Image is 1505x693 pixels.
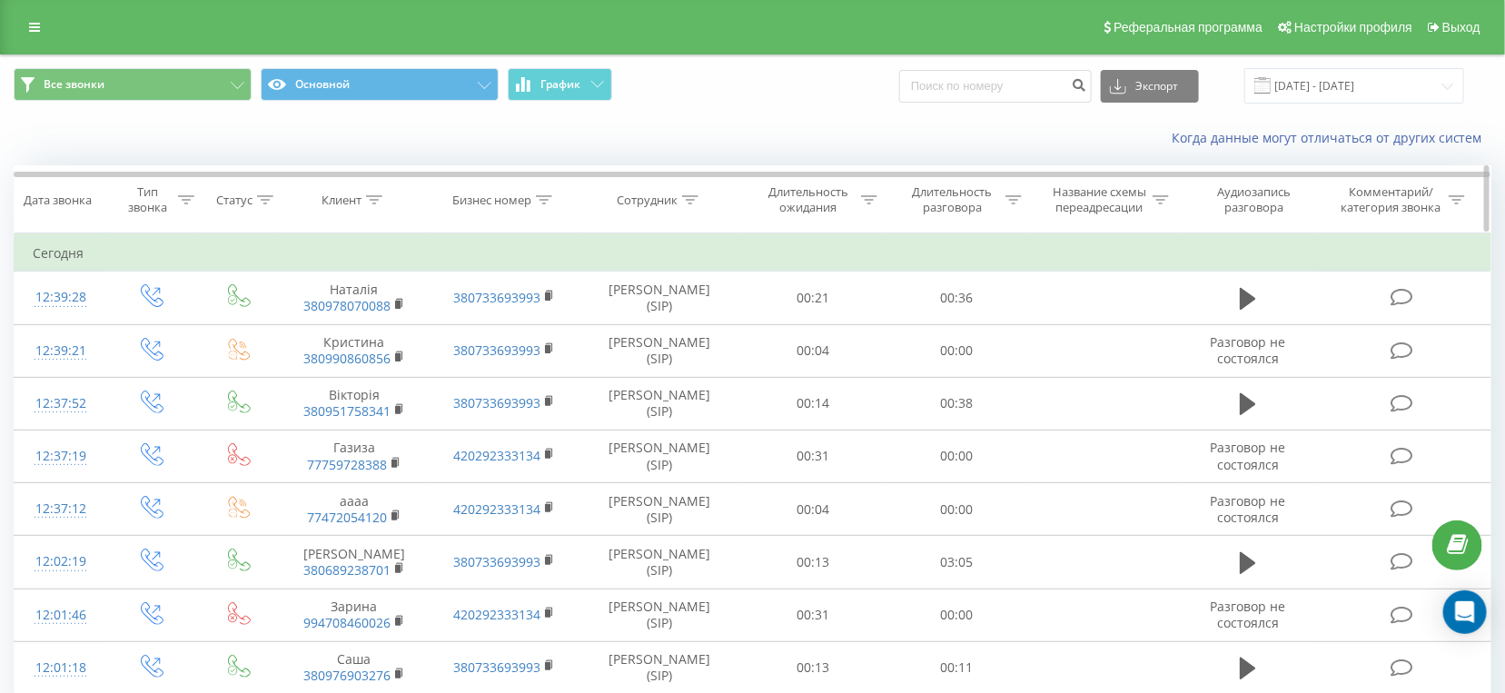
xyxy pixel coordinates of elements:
[303,614,391,631] a: 994708460026
[453,500,540,518] a: 420292333134
[885,430,1029,482] td: 00:00
[885,324,1029,377] td: 00:00
[1442,20,1480,35] span: Выход
[280,324,430,377] td: Кристина
[280,536,430,589] td: [PERSON_NAME]
[322,193,361,208] div: Клиент
[1114,20,1262,35] span: Реферальная программа
[617,193,678,208] div: Сотрудник
[885,483,1029,536] td: 00:00
[741,377,886,430] td: 00:14
[44,77,104,92] span: Все звонки
[14,68,252,101] button: Все звонки
[741,430,886,482] td: 00:31
[307,509,387,526] a: 77472054120
[280,483,430,536] td: аааа
[453,342,540,359] a: 380733693993
[1195,184,1312,215] div: Аудиозапись разговора
[123,184,173,215] div: Тип звонка
[216,193,252,208] div: Статус
[741,589,886,641] td: 00:31
[15,235,1491,272] td: Сегодня
[885,272,1029,324] td: 00:36
[741,324,886,377] td: 00:04
[1338,184,1444,215] div: Комментарий/категория звонка
[508,68,612,101] button: График
[1211,333,1286,367] span: Разговор не состоялся
[1172,129,1491,146] a: Когда данные могут отличаться от других систем
[33,386,88,421] div: 12:37:52
[1211,492,1286,526] span: Разговор не состоялся
[541,78,581,91] span: График
[579,483,741,536] td: [PERSON_NAME] (SIP)
[453,447,540,464] a: 420292333134
[33,333,88,369] div: 12:39:21
[579,272,741,324] td: [PERSON_NAME] (SIP)
[885,536,1029,589] td: 03:05
[453,553,540,570] a: 380733693993
[453,606,540,623] a: 420292333134
[33,544,88,579] div: 12:02:19
[453,658,540,676] a: 380733693993
[579,430,741,482] td: [PERSON_NAME] (SIP)
[579,377,741,430] td: [PERSON_NAME] (SIP)
[33,491,88,527] div: 12:37:12
[307,456,387,473] a: 77759728388
[579,589,741,641] td: [PERSON_NAME] (SIP)
[280,377,430,430] td: Вікторія
[1211,598,1286,631] span: Разговор не состоялся
[1101,70,1199,103] button: Экспорт
[885,377,1029,430] td: 00:38
[1294,20,1412,35] span: Настройки профиля
[280,272,430,324] td: Наталія
[303,297,391,314] a: 380978070088
[24,193,92,208] div: Дата звонка
[741,483,886,536] td: 00:04
[33,439,88,474] div: 12:37:19
[33,650,88,686] div: 12:01:18
[741,272,886,324] td: 00:21
[452,193,531,208] div: Бизнес номер
[280,589,430,641] td: Зарина
[33,280,88,315] div: 12:39:28
[303,667,391,684] a: 380976903276
[1443,590,1487,634] div: Open Intercom Messenger
[579,536,741,589] td: [PERSON_NAME] (SIP)
[303,561,391,579] a: 380689238701
[261,68,499,101] button: Основной
[885,589,1029,641] td: 00:00
[759,184,856,215] div: Длительность ожидания
[579,324,741,377] td: [PERSON_NAME] (SIP)
[303,350,391,367] a: 380990860856
[904,184,1001,215] div: Длительность разговора
[899,70,1092,103] input: Поиск по номеру
[303,402,391,420] a: 380951758341
[280,430,430,482] td: Газиза
[1211,439,1286,472] span: Разговор не состоялся
[33,598,88,633] div: 12:01:46
[453,394,540,411] a: 380733693993
[453,289,540,306] a: 380733693993
[1051,184,1148,215] div: Название схемы переадресации
[741,536,886,589] td: 00:13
